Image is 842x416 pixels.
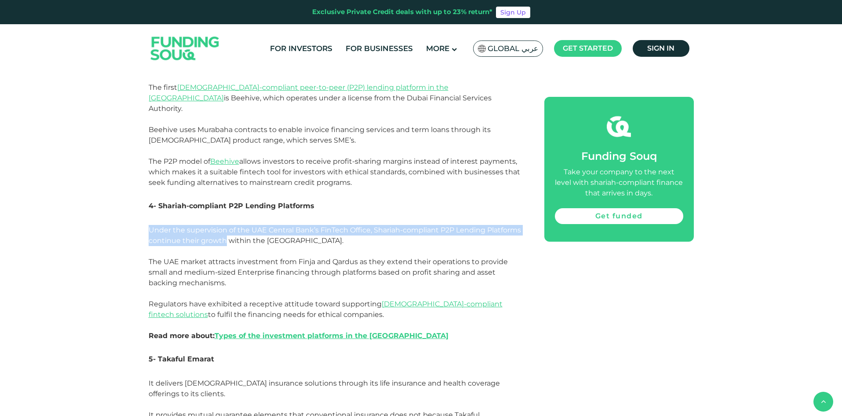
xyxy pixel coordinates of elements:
button: back [813,392,833,412]
span: Global عربي [488,44,538,54]
a: For Investors [268,41,335,56]
img: fsicon [607,114,631,139]
div: Take your company to the next level with shariah-compliant finance that arrives in days. [555,167,683,199]
a: Types of the investment platforms in the [GEOGRAPHIC_DATA] [215,331,448,340]
a: Sign Up [496,7,530,18]
span: Sign in [647,44,674,52]
span: 5- Takaful Emarat [149,355,214,363]
a: Get funded [555,208,683,224]
span: The first is Beehive, which operates under a license from the Dubai Financial Services Authority.... [149,83,520,187]
img: Logo [142,26,228,71]
a: Beehive [210,157,239,166]
a: [DEMOGRAPHIC_DATA]-compliant fintech solutions [149,300,503,319]
span: Funding Souq [581,150,657,162]
span: Under the supervision of the UAE Central Bank’s FinTech Office, Shariah-compliant P2P Lending Pla... [149,226,521,340]
img: SA Flag [478,45,486,52]
strong: Read more about: [149,331,448,340]
div: Exclusive Private Credit deals with up to 23% return* [312,7,492,17]
a: For Businesses [343,41,415,56]
span: Get started [563,44,613,52]
a: Sign in [633,40,689,57]
span: 4- Shariah-compliant P2P Lending Platforms [149,202,314,210]
span: More [426,44,449,53]
a: [DEMOGRAPHIC_DATA]-compliant peer-to-peer (P2P) lending platform in the [GEOGRAPHIC_DATA] [149,83,448,102]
